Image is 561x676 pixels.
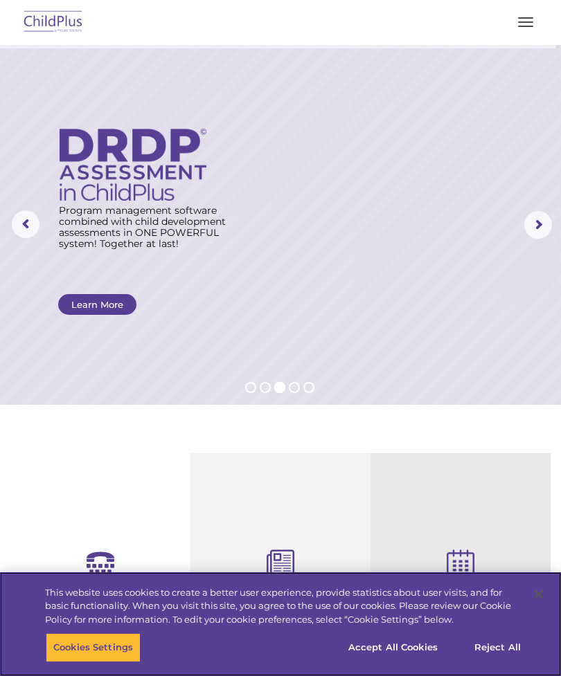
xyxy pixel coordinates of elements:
button: Reject All [454,633,541,662]
div: This website uses cookies to create a better user experience, provide statistics about user visit... [45,586,522,627]
button: Cookies Settings [46,633,141,662]
img: DRDP Assessment in ChildPlus [60,129,206,201]
a: Learn More [58,294,136,315]
button: Close [524,579,554,610]
button: Accept All Cookies [341,633,445,662]
img: ChildPlus by Procare Solutions [21,6,86,39]
rs-layer: Program management software combined with child development assessments in ONE POWERFUL system! T... [59,205,238,249]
